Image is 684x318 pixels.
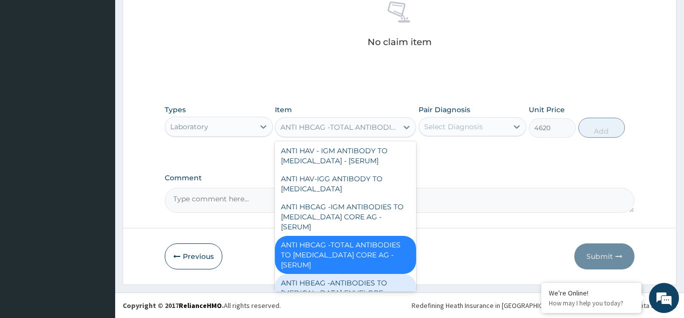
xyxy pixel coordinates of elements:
div: ANTI HBCAG -TOTAL ANTIBODIES TO [MEDICAL_DATA] CORE AG - [SERUM] [280,122,399,132]
footer: All rights reserved. [115,292,684,318]
div: Laboratory [170,122,208,132]
p: No claim item [368,37,432,47]
div: Redefining Heath Insurance in [GEOGRAPHIC_DATA] using Telemedicine and Data Science! [412,300,676,310]
label: Comment [165,174,634,182]
div: ANTI HAV-IGG ANTIBODY TO [MEDICAL_DATA] [275,170,416,198]
button: Submit [574,243,634,269]
div: ANTI HBEAG -ANTIBODIES TO [MEDICAL_DATA] ENVELOPE ANTIGEN - [SERUM] [275,274,416,312]
strong: Copyright © 2017 . [123,301,224,310]
div: ANTI HBCAG -IGM ANTIBODIES TO [MEDICAL_DATA] CORE AG - [SERUM] [275,198,416,236]
div: ANTI HAV - IGM ANTIBODY TO [MEDICAL_DATA] - [SERUM] [275,142,416,170]
textarea: Type your message and hit 'Enter' [5,212,191,247]
span: We're online! [58,95,138,196]
button: Add [578,118,625,138]
label: Types [165,106,186,114]
button: Previous [165,243,222,269]
div: Minimize live chat window [164,5,188,29]
div: We're Online! [549,288,634,297]
label: Unit Price [529,105,565,115]
div: Chat with us now [52,56,168,69]
div: Select Diagnosis [424,122,483,132]
div: ANTI HBCAG -TOTAL ANTIBODIES TO [MEDICAL_DATA] CORE AG - [SERUM] [275,236,416,274]
p: How may I help you today? [549,299,634,307]
a: RelianceHMO [179,301,222,310]
img: d_794563401_company_1708531726252_794563401 [19,50,41,75]
label: Item [275,105,292,115]
label: Pair Diagnosis [419,105,470,115]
